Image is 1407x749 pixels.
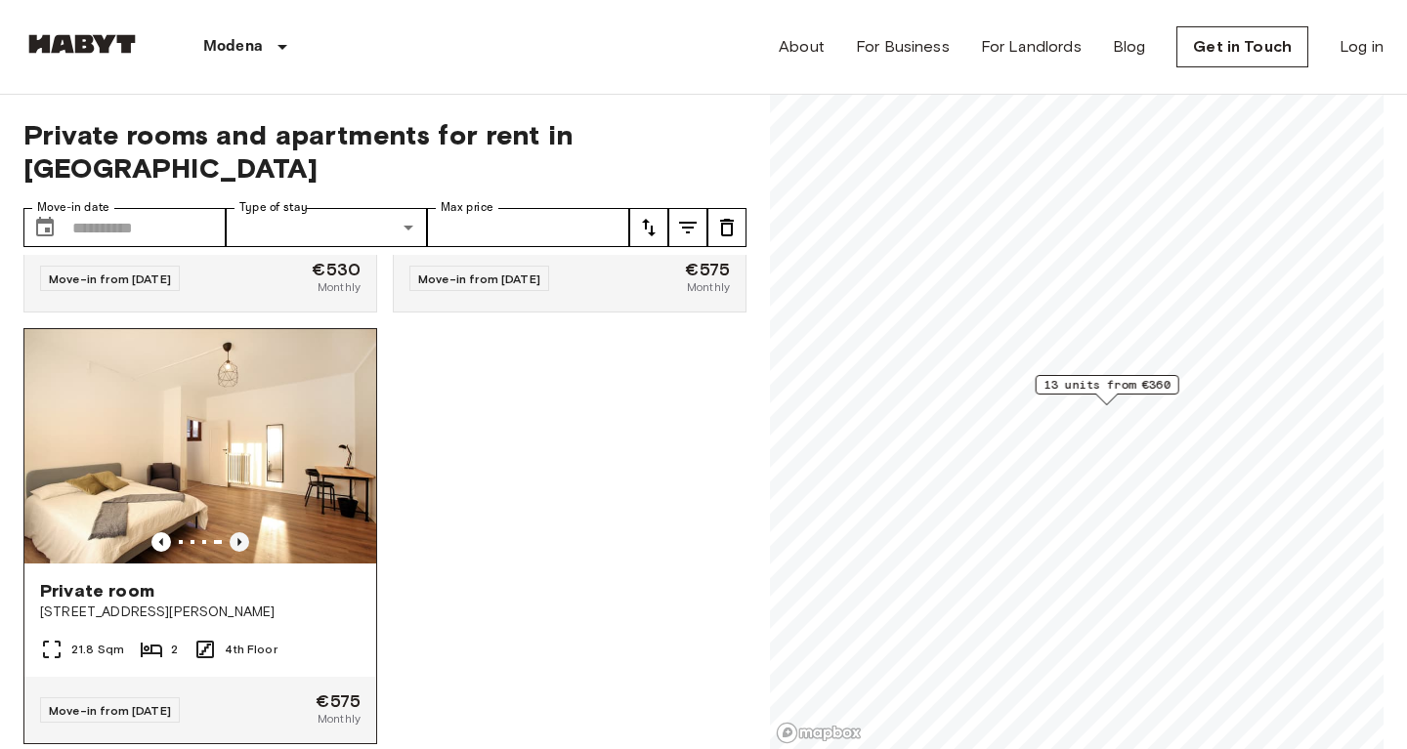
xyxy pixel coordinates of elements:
a: About [779,35,825,59]
button: tune [668,208,707,247]
button: Previous image [230,532,249,552]
button: Previous image [151,532,171,552]
a: Mapbox logo [776,722,862,744]
span: Monthly [318,710,361,728]
a: Log in [1340,35,1384,59]
a: Blog [1113,35,1146,59]
p: Modena [203,35,263,59]
span: €575 [316,692,361,710]
span: Monthly [318,278,361,296]
span: 13 units from €360 [1045,376,1171,394]
button: Choose date [25,208,64,247]
span: €530 [312,261,361,278]
span: Private rooms and apartments for rent in [GEOGRAPHIC_DATA] [23,118,746,185]
a: For Business [856,35,950,59]
span: 21.8 Sqm [71,641,124,658]
img: Habyt [23,34,141,54]
span: Monthly [687,278,730,296]
span: Move-in from [DATE] [49,271,171,286]
a: Previous imagePrevious imagePrivate room[STREET_ADDRESS][PERSON_NAME]21.8 Sqm24th FloorMove-in fr... [23,328,377,744]
span: Private room [40,579,154,603]
span: 4th Floor [225,641,277,658]
a: Get in Touch [1176,26,1308,67]
span: [STREET_ADDRESS][PERSON_NAME] [40,603,361,622]
button: tune [629,208,668,247]
span: Move-in from [DATE] [418,271,540,286]
label: Type of stay [239,199,308,216]
label: Max price [441,199,493,216]
label: Move-in date [37,199,109,216]
span: 2 [171,641,178,658]
img: Marketing picture of unit IT-22-001-021-01H [24,329,376,563]
span: Move-in from [DATE] [49,703,171,718]
div: Map marker [1036,375,1179,405]
a: For Landlords [981,35,1082,59]
span: €575 [685,261,730,278]
button: tune [707,208,746,247]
